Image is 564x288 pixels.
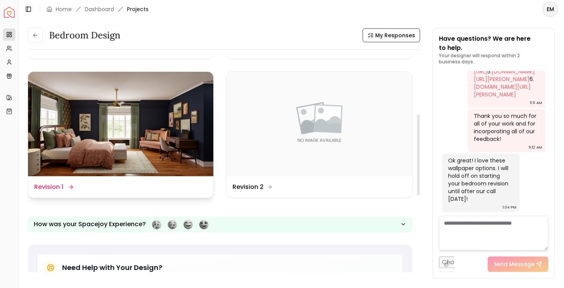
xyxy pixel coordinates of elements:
[439,34,549,53] p: Have questions? We are here to help.
[34,182,63,192] dd: Revision 1
[529,144,542,151] div: 11:12 AM
[530,99,542,107] div: 11:11 AM
[474,83,531,98] a: [DOMAIN_NAME][URL][PERSON_NAME]
[363,28,420,42] button: My Responses
[28,71,214,198] a: Revision 1Revision 1
[474,112,538,143] div: Thank you so much for all of your work and for incorporating all of our feedback!
[4,7,15,18] img: Spacejoy Logo
[543,2,558,17] button: EM
[543,2,557,16] span: EM
[28,217,412,232] button: How was your Spacejoy Experience?Feeling terribleFeeling badFeeling goodFeeling awesome
[448,157,512,203] div: Ok great! I love these wallpaper options. I will hold off on starting your bedroom revision until...
[85,5,114,13] a: Dashboard
[439,53,549,65] p: Your designer will respond within 2 business days.
[49,29,120,41] h3: Bedroom design
[233,182,264,192] dd: Revision 2
[56,5,72,13] a: Home
[375,31,415,39] span: My Responses
[34,220,146,229] p: How was your Spacejoy Experience?
[474,68,535,83] a: [DOMAIN_NAME][URL][PERSON_NAME]
[503,204,516,211] div: 1:04 PM
[62,262,162,273] h5: Need Help with Your Design?
[4,7,15,18] a: Spacejoy
[127,5,148,13] span: Projects
[226,72,412,176] img: Revision 2
[28,72,213,176] img: Revision 1
[46,5,148,13] nav: breadcrumb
